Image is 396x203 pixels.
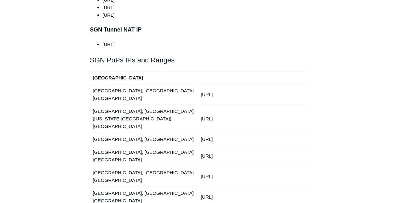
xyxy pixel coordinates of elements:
h3: SGN Tunnel NAT IP [90,25,306,34]
h2: SGN PoPs IPs and Ranges [90,55,306,66]
span: [URL] [102,5,114,10]
td: [URL] [198,133,306,146]
li: [URL] [102,11,306,19]
td: [URL] [198,146,306,166]
td: [GEOGRAPHIC_DATA], [GEOGRAPHIC_DATA] [90,133,198,146]
td: [URL] [198,105,306,133]
td: [GEOGRAPHIC_DATA], [GEOGRAPHIC_DATA] [GEOGRAPHIC_DATA] [90,146,198,166]
strong: [GEOGRAPHIC_DATA] [93,75,143,80]
td: [URL] [198,166,306,187]
td: [GEOGRAPHIC_DATA], [GEOGRAPHIC_DATA] ([US_STATE][GEOGRAPHIC_DATA]) [GEOGRAPHIC_DATA] [90,105,198,133]
td: [GEOGRAPHIC_DATA], [GEOGRAPHIC_DATA] [GEOGRAPHIC_DATA] [90,84,198,105]
td: [URL] [198,84,306,105]
li: [URL] [102,41,306,48]
td: [GEOGRAPHIC_DATA], [GEOGRAPHIC_DATA] [GEOGRAPHIC_DATA] [90,166,198,187]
